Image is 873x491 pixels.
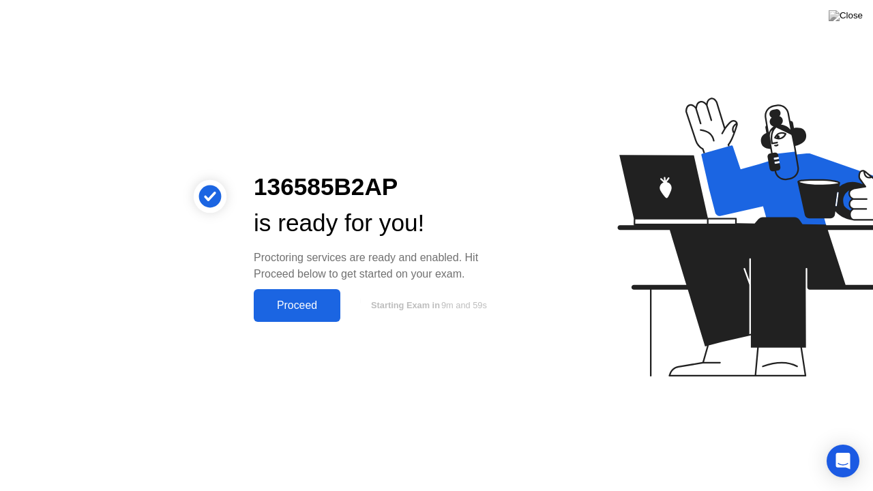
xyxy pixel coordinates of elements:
[347,293,507,318] button: Starting Exam in9m and 59s
[829,10,863,21] img: Close
[441,300,487,310] span: 9m and 59s
[827,445,859,477] div: Open Intercom Messenger
[254,250,507,282] div: Proctoring services are ready and enabled. Hit Proceed below to get started on your exam.
[254,289,340,322] button: Proceed
[258,299,336,312] div: Proceed
[254,205,507,241] div: is ready for you!
[254,169,507,205] div: 136585B2AP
